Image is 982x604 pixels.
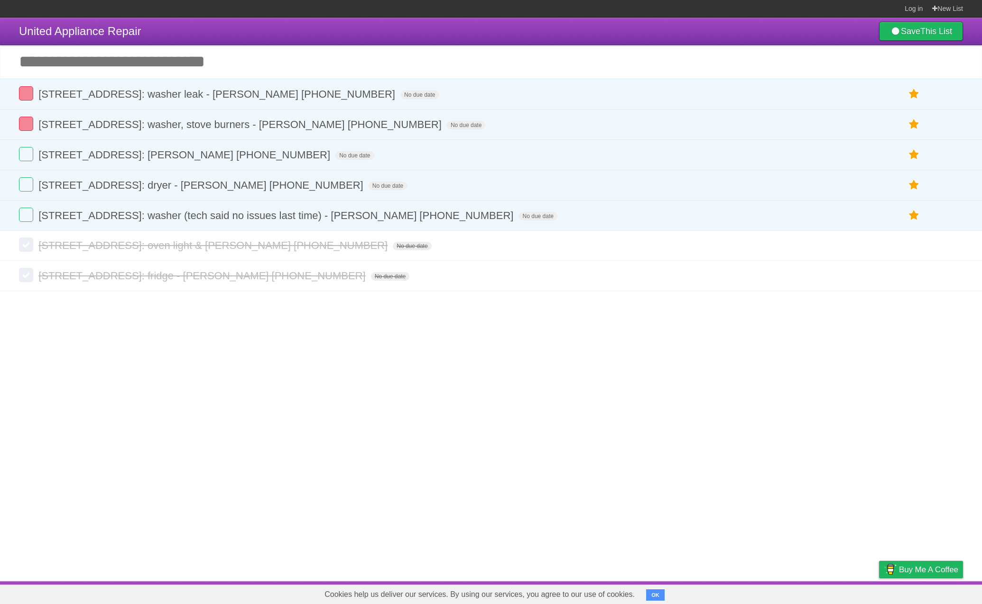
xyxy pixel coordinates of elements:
span: [STREET_ADDRESS]: oven light & [PERSON_NAME] [PHONE_NUMBER] [38,239,390,251]
span: No due date [371,272,409,281]
button: OK [646,589,665,601]
span: [STREET_ADDRESS]: dryer - [PERSON_NAME] [PHONE_NUMBER]‬ [38,179,366,191]
img: Buy me a coffee [884,561,897,577]
span: United Appliance Repair [19,25,141,37]
span: No due date [335,151,374,160]
span: [STREET_ADDRESS]: fridge - [PERSON_NAME] [PHONE_NUMBER] [38,270,368,282]
span: No due date [369,182,407,190]
b: This List [920,27,952,36]
span: [STREET_ADDRESS]: washer (tech said no issues last time) - [PERSON_NAME] [PHONE_NUMBER] [38,210,516,221]
label: Done [19,208,33,222]
label: Done [19,177,33,192]
span: No due date [393,242,431,250]
label: Star task [905,177,923,193]
label: Done [19,238,33,252]
span: Cookies help us deliver our services. By using our services, you agree to our use of cookies. [315,585,644,604]
span: [STREET_ADDRESS]: washer, stove burners - [PERSON_NAME] [PHONE_NUMBER] [38,119,444,130]
a: Buy me a coffee [879,561,963,578]
span: No due date [519,212,557,220]
a: Terms [834,584,855,602]
span: [STREET_ADDRESS]: [PERSON_NAME] [PHONE_NUMBER] [38,149,333,161]
label: Star task [905,86,923,102]
span: Buy me a coffee [899,561,958,578]
label: Star task [905,117,923,132]
span: [STREET_ADDRESS]: washer leak - [PERSON_NAME] [PHONE_NUMBER] [38,88,398,100]
span: No due date [447,121,485,129]
label: Done [19,268,33,282]
a: About [753,584,773,602]
span: No due date [400,91,439,99]
label: Done [19,86,33,101]
label: Star task [905,147,923,163]
label: Star task [905,208,923,223]
a: SaveThis List [879,22,963,41]
label: Done [19,147,33,161]
a: Developers [784,584,823,602]
a: Suggest a feature [903,584,963,602]
a: Privacy [867,584,891,602]
label: Done [19,117,33,131]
